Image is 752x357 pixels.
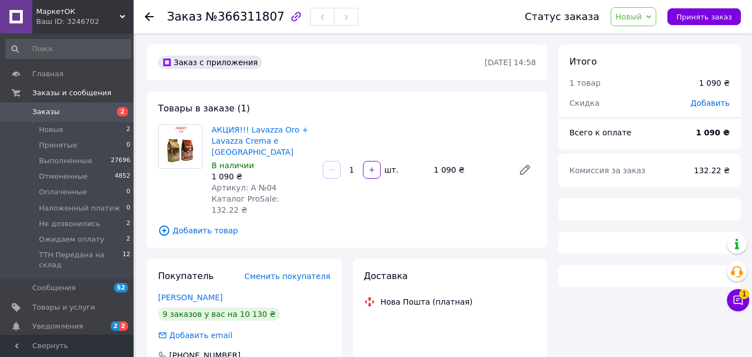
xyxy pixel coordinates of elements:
input: Поиск [6,39,131,59]
button: Принять заказ [667,8,741,25]
div: 9 заказов у вас на 10 130 ₴ [158,307,280,321]
a: Редактировать [514,159,536,181]
span: 0 [126,187,130,197]
span: Комиссия за заказ [569,166,646,175]
span: 4852 [115,172,130,182]
span: Принятые [39,140,77,150]
span: Выполненные [39,156,92,166]
span: Отмененные [39,172,87,182]
a: [PERSON_NAME] [158,293,223,302]
div: Статус заказа [525,11,599,22]
span: Новый [616,12,642,21]
span: Товары и услуги [32,302,95,312]
div: Заказ с приложения [158,56,262,69]
span: №366311807 [205,10,284,23]
div: Ваш ID: 3246702 [36,17,134,27]
span: 1 [739,289,749,299]
div: Вернуться назад [145,11,154,22]
span: В наличии [212,161,254,170]
span: Добавить товар [158,224,536,237]
span: 12 [122,250,130,270]
span: Наложенный платеж [39,203,120,213]
div: шт. [382,164,400,175]
button: Чат с покупателем1 [727,289,749,311]
span: ТТН Передана на склад [39,250,122,270]
span: Добавить [691,99,730,107]
b: 1 090 ₴ [696,128,730,137]
span: Доставка [364,271,408,281]
span: Покупатель [158,271,214,281]
a: АКЦИЯ!!! Lavazza Oro + Lavazza Crema e [GEOGRAPHIC_DATA] [212,125,308,157]
span: 2 [126,219,130,229]
span: Главная [32,69,63,79]
span: Заказ [167,10,202,23]
span: Скидка [569,99,599,107]
span: Всего к оплате [569,128,631,137]
div: Добавить email [157,330,234,341]
span: 27696 [111,156,130,166]
span: Новые [39,125,63,135]
time: [DATE] 14:58 [485,58,536,67]
span: 1 товар [569,79,601,87]
span: 2 [126,234,130,244]
span: МаркетОК [36,7,120,17]
div: Добавить email [168,330,234,341]
div: Нова Пошта (платная) [378,296,475,307]
span: Не дозвонились [39,219,100,229]
span: Заказы и сообщения [32,88,111,98]
span: Сменить покупателя [244,272,330,281]
span: Принять заказ [676,13,732,21]
span: Сообщения [32,283,76,293]
span: Заказы [32,107,60,117]
span: Товары в заказе (1) [158,103,250,114]
span: 2 [117,107,128,116]
span: 2 [111,321,120,331]
span: Оплаченные [39,187,87,197]
img: АКЦИЯ!!! Lavazza Oro + Lavazza Crema e Aroma [166,125,195,168]
div: 1 090 ₴ [699,77,730,89]
span: Артикул: А №04 [212,183,277,192]
span: 2 [119,321,128,331]
span: 0 [126,203,130,213]
span: Каталог ProSale: 132.22 ₴ [212,194,279,214]
div: 1 090 ₴ [212,171,314,182]
span: 52 [114,283,128,292]
span: 0 [126,140,130,150]
span: Ожидаем оплату [39,234,104,244]
div: 1 090 ₴ [429,162,509,178]
span: 132.22 ₴ [694,166,730,175]
span: Итого [569,56,597,67]
span: Уведомления [32,321,83,331]
span: 2 [126,125,130,135]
